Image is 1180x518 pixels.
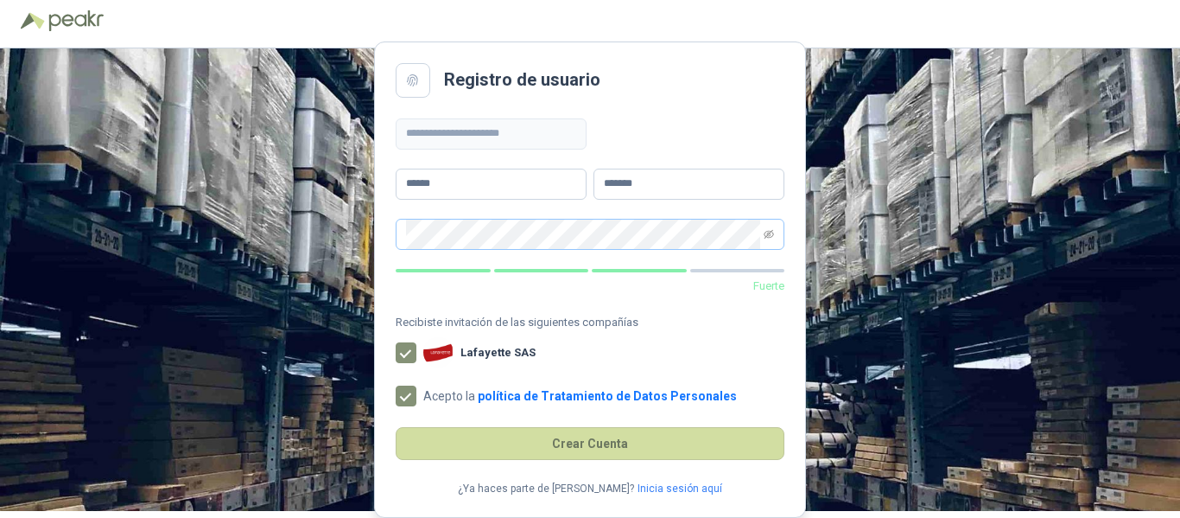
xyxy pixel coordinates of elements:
a: Inicia sesión aquí [638,481,722,497]
p: Fuerte [396,278,784,295]
h2: Registro de usuario [444,67,600,93]
span: eye-invisible [764,229,774,240]
img: Company Logo [423,337,454,368]
p: ¿Ya haces parte de [PERSON_NAME]? [458,481,634,497]
img: Logo [21,12,45,29]
button: Crear Cuenta [396,427,784,460]
span: Acepto la [416,390,744,402]
img: Peakr [48,10,104,31]
a: política de Tratamiento de Datos Personales [478,389,737,403]
b: Lafayette SAS [460,347,536,358]
span: Recibiste invitación de las siguientes compañías [396,314,784,331]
